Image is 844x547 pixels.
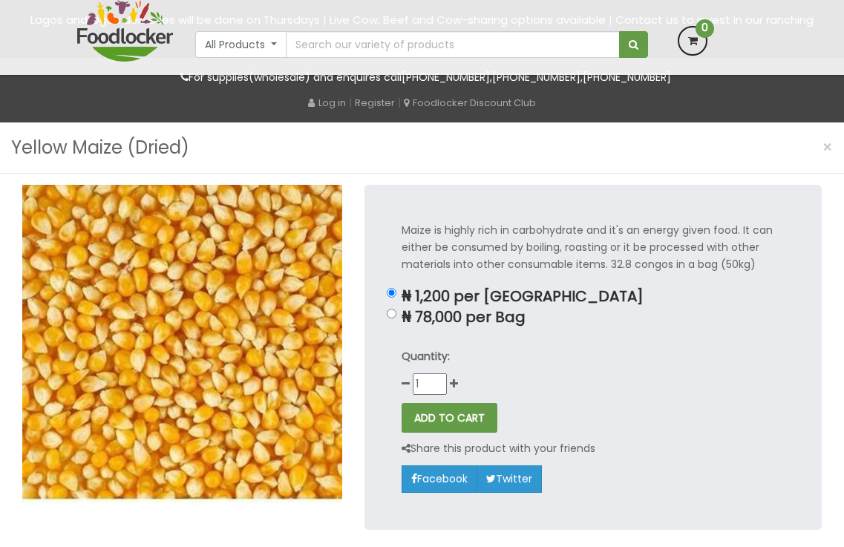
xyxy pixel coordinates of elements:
[822,137,833,158] span: ×
[477,465,542,492] a: Twitter
[402,309,785,326] p: ₦ 78,000 per Bag
[308,96,346,110] a: Log in
[77,69,768,86] p: For supplies(wholesale) and enquires call , ,
[815,132,840,163] button: Close
[355,96,395,110] a: Register
[402,465,477,492] a: Facebook
[402,349,450,364] strong: Quantity:
[22,185,342,505] img: Yellow Maize (Dried)
[696,19,714,38] span: 0
[402,440,595,457] p: Share this product with your friends
[402,403,497,433] button: ADD TO CART
[402,70,490,85] a: [PHONE_NUMBER]
[11,134,189,162] h3: Yellow Maize (Dried)
[402,288,785,305] p: ₦ 1,200 per [GEOGRAPHIC_DATA]
[583,70,671,85] a: [PHONE_NUMBER]
[286,31,620,58] input: Search our variety of products
[402,222,785,273] p: Maize is highly rich in carbohydrate and it's an energy given food. It can either be consumed by ...
[195,31,287,58] button: All Products
[387,288,396,298] input: ₦ 1,200 per [GEOGRAPHIC_DATA]
[404,96,536,110] a: Foodlocker Discount Club
[492,70,580,85] a: [PHONE_NUMBER]
[387,309,396,318] input: ₦ 78,000 per Bag
[349,95,352,110] span: |
[398,95,401,110] span: |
